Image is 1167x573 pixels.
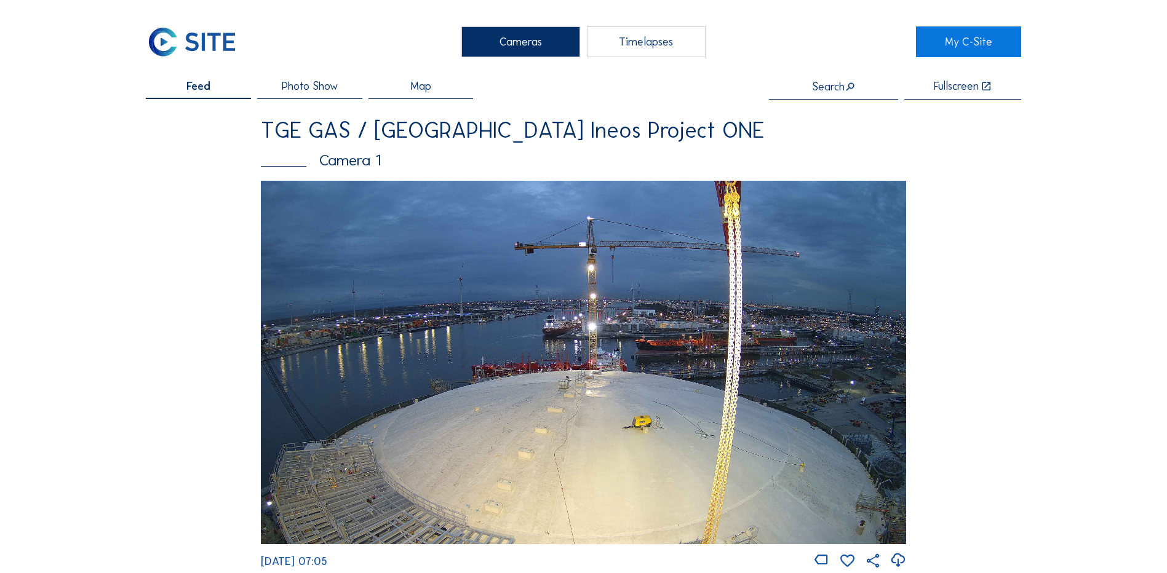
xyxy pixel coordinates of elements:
span: [DATE] 07:05 [261,555,327,568]
div: TGE GAS / [GEOGRAPHIC_DATA] Ineos Project ONE [261,119,906,141]
div: Timelapses [587,26,706,57]
img: Image [261,181,906,543]
a: My C-Site [916,26,1021,57]
span: Map [410,81,431,92]
a: C-SITE Logo [146,26,251,57]
div: Cameras [461,26,580,57]
img: C-SITE Logo [146,26,237,57]
span: Feed [186,81,210,92]
div: Camera 1 [261,152,906,168]
span: Photo Show [282,81,338,92]
div: Fullscreen [934,81,979,92]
